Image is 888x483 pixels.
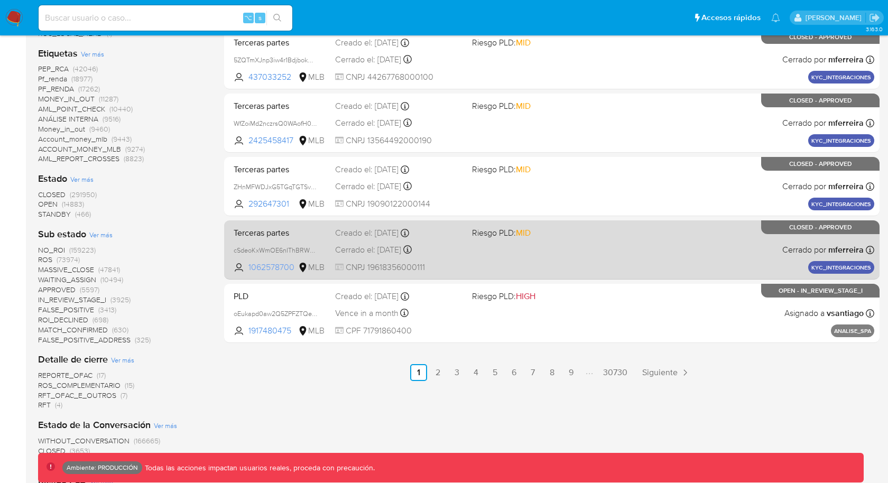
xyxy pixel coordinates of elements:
p: Ambiente: PRODUCCIÓN [67,466,138,470]
a: Notificaciones [771,13,780,22]
span: Accesos rápidos [701,12,761,23]
span: 3.163.0 [866,25,883,33]
a: Salir [869,12,880,23]
button: search-icon [266,11,288,25]
span: s [258,13,262,23]
p: mauro.ibarra@mercadolibre.com [806,13,865,23]
input: Buscar usuario o caso... [39,11,292,25]
span: ⌥ [244,13,252,23]
p: Todas las acciones impactan usuarios reales, proceda con precaución. [142,463,375,473]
